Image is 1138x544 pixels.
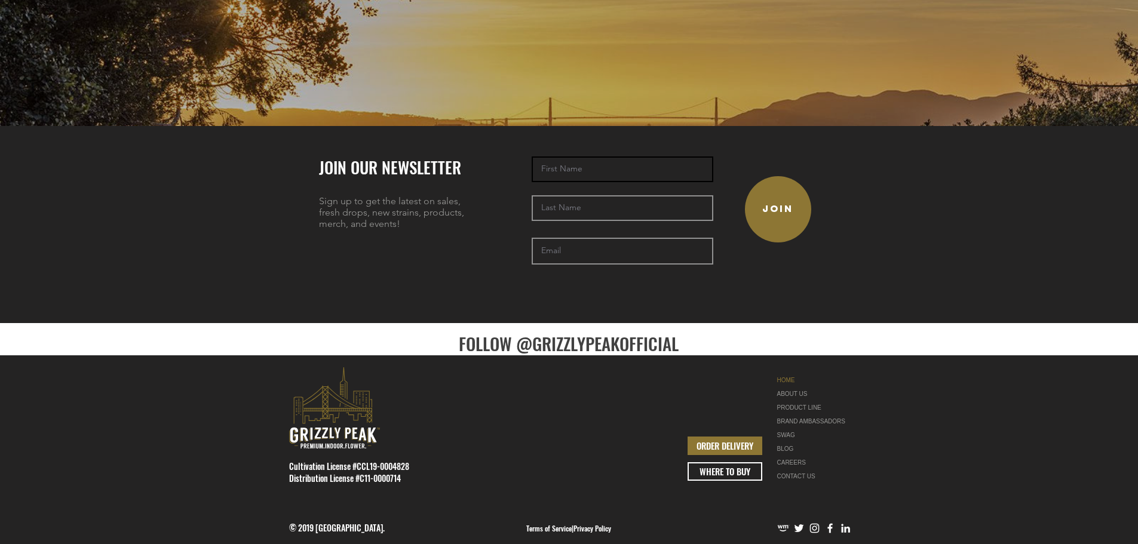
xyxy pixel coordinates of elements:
button: JOIN [745,176,811,242]
span: Cultivation License #CCL19-0004828 Distribution License #C11-0000714 [289,460,409,484]
a: FOLLOW @GRIZZLYPEAKOFFICIAL [459,330,679,356]
span: | [526,523,611,533]
a: CONTACT US [777,469,852,483]
ul: Social Bar [777,522,852,534]
a: HOME [777,373,852,387]
a: ORDER DELIVERY [688,437,762,455]
a: Privacy Policy [573,523,611,533]
span: ORDER DELIVERY [697,439,753,452]
a: SWAG [777,428,852,442]
a: PRODUCT LINE [777,401,852,414]
img: Twitter [793,522,805,534]
a: WHERE TO BUY [688,462,762,481]
svg: premium-indoor-cannabis [289,367,380,448]
img: weedmaps [777,522,790,534]
input: Email [532,238,713,265]
img: Instagram [808,522,821,534]
div: BRAND AMBASSADORS [777,414,852,428]
span: JOIN OUR NEWSLETTER [319,155,461,179]
input: Last Name [532,195,713,221]
nav: Site [777,373,852,483]
span: © 2019 [GEOGRAPHIC_DATA]. [289,521,385,534]
span: Sign up to get the latest on sales, fresh drops, new strains, products, merch, and events! [319,195,464,229]
a: BLOG [777,442,852,456]
a: CAREERS [777,456,852,469]
input: First Name [532,156,713,182]
span: JOIN [762,203,793,215]
span: WHERE TO BUY [700,465,750,478]
a: Terms of Service [526,523,572,533]
img: LinkedIn [839,522,852,534]
img: Facebook [824,522,836,534]
a: ABOUT US [777,387,852,401]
